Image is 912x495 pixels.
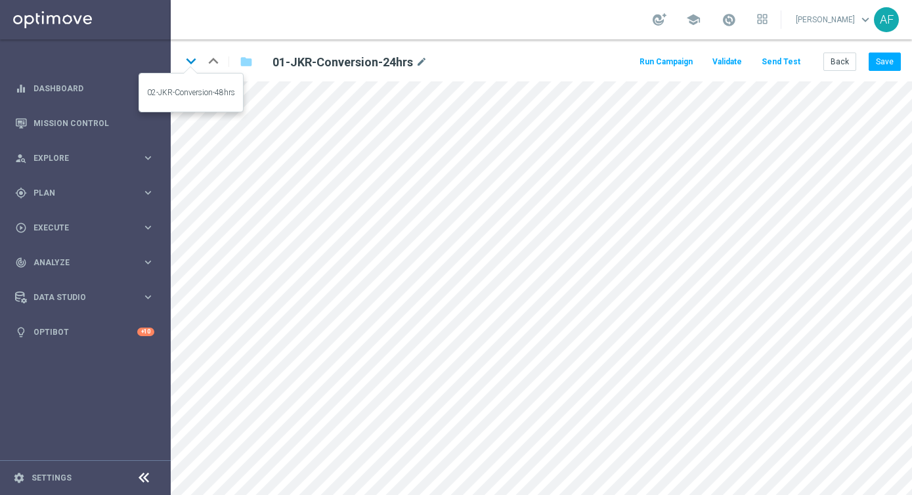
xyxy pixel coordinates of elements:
i: folder [240,54,253,70]
div: Optibot [15,314,154,349]
span: Validate [712,57,742,66]
i: mode_edit [416,54,427,70]
button: Send Test [760,53,802,71]
button: Save [869,53,901,71]
span: Data Studio [33,293,142,301]
i: play_circle_outline [15,222,27,234]
a: Mission Control [33,106,154,140]
span: keyboard_arrow_down [858,12,873,27]
i: lightbulb [15,326,27,338]
span: Execute [33,224,142,232]
div: Dashboard [15,71,154,106]
i: keyboard_arrow_down [181,51,201,71]
button: track_changes Analyze keyboard_arrow_right [14,257,155,268]
button: Run Campaign [638,53,695,71]
i: keyboard_arrow_right [142,291,154,303]
span: Analyze [33,259,142,267]
button: Mission Control [14,118,155,129]
a: [PERSON_NAME]keyboard_arrow_down [794,10,874,30]
button: equalizer Dashboard [14,83,155,94]
div: +10 [137,328,154,336]
div: Explore [15,152,142,164]
span: school [686,12,701,27]
div: Execute [15,222,142,234]
button: Data Studio keyboard_arrow_right [14,292,155,303]
button: Back [823,53,856,71]
i: keyboard_arrow_right [142,221,154,234]
button: person_search Explore keyboard_arrow_right [14,153,155,163]
div: Data Studio [15,291,142,303]
i: keyboard_arrow_right [142,152,154,164]
span: Explore [33,154,142,162]
i: person_search [15,152,27,164]
i: gps_fixed [15,187,27,199]
a: Dashboard [33,71,154,106]
i: track_changes [15,257,27,269]
button: Validate [710,53,744,71]
a: Settings [32,474,72,482]
div: AF [874,7,899,32]
button: folder [238,51,254,72]
button: lightbulb Optibot +10 [14,327,155,337]
h2: 01-JKR-Conversion-24hrs [272,54,413,70]
i: equalizer [15,83,27,95]
button: play_circle_outline Execute keyboard_arrow_right [14,223,155,233]
i: keyboard_arrow_right [142,256,154,269]
div: Analyze [15,257,142,269]
button: gps_fixed Plan keyboard_arrow_right [14,188,155,198]
a: Optibot [33,314,137,349]
i: settings [13,472,25,484]
i: keyboard_arrow_right [142,186,154,199]
span: Plan [33,189,142,197]
div: Mission Control [15,106,154,140]
div: Plan [15,187,142,199]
